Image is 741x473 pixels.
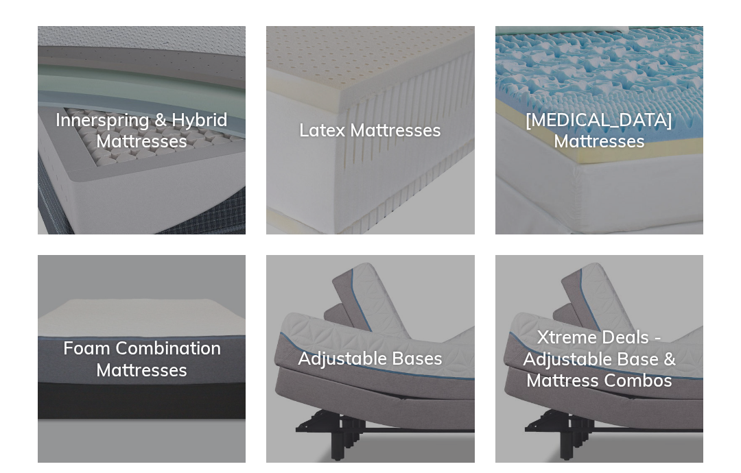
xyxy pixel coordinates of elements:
[266,27,474,234] a: Latex Mattresses
[495,110,703,152] div: [MEDICAL_DATA] Mattresses
[38,256,246,463] a: Foam Combination Mattresses
[266,121,474,142] div: Latex Mattresses
[38,27,246,234] a: Innerspring & Hybrid Mattresses
[38,110,246,152] div: Innerspring & Hybrid Mattresses
[495,27,703,234] a: [MEDICAL_DATA] Mattresses
[266,349,474,370] div: Adjustable Bases
[38,338,246,380] div: Foam Combination Mattresses
[495,256,703,463] a: Xtreme Deals - Adjustable Base & Mattress Combos
[495,328,703,392] div: Xtreme Deals - Adjustable Base & Mattress Combos
[266,256,474,463] a: Adjustable Bases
